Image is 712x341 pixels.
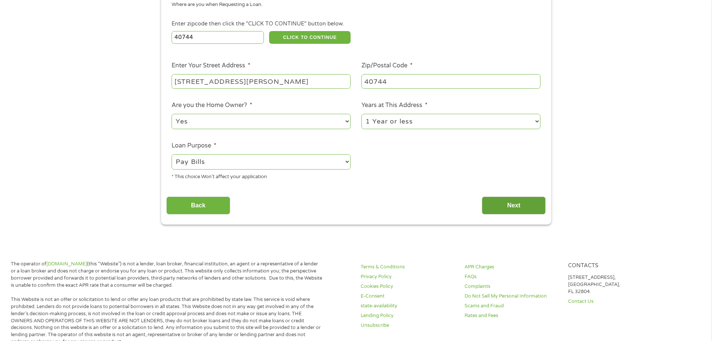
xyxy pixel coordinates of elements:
[361,101,428,109] label: Years at This Address
[269,31,351,44] button: CLICK TO CONTINUE
[361,273,456,280] a: Privacy Policy
[172,62,250,70] label: Enter Your Street Address
[465,312,560,319] a: Rates and Fees
[172,101,252,109] label: Are you the Home Owner?
[361,264,456,271] a: Terms & Conditions
[172,74,351,88] input: 1 Main Street
[465,302,560,310] a: Scams and Fraud
[568,274,663,295] p: [STREET_ADDRESS], [GEOGRAPHIC_DATA], FL 32804.
[465,273,560,280] a: FAQs
[361,293,456,300] a: E-Consent
[361,312,456,319] a: Lending Policy
[172,20,540,28] div: Enter zipcode then click the "CLICK TO CONTINUE" button below.
[172,1,535,9] div: Where are you when Requesting a Loan.
[465,283,560,290] a: Complaints
[568,298,663,305] a: Contact Us
[568,262,663,270] h4: Contacts
[465,293,560,300] a: Do Not Sell My Personal Information
[172,171,351,181] div: * This choice Won’t affect your application
[482,197,546,215] input: Next
[46,261,87,267] a: [DOMAIN_NAME]
[361,283,456,290] a: Cookies Policy
[172,31,264,44] input: Enter Zipcode (e.g 01510)
[11,261,323,289] p: The operator of (this “Website”) is not a lender, loan broker, financial institution, an agent or...
[361,322,456,329] a: Unsubscribe
[361,62,413,70] label: Zip/Postal Code
[465,264,560,271] a: APR Charges
[172,142,216,150] label: Loan Purpose
[166,197,230,215] input: Back
[361,302,456,310] a: state-availability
